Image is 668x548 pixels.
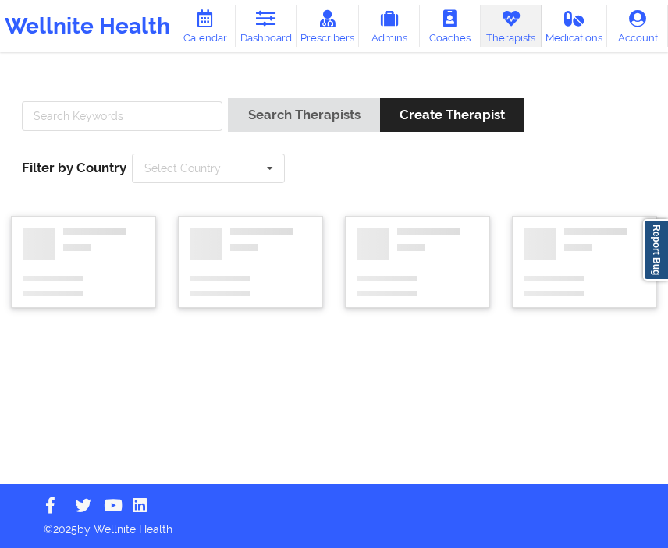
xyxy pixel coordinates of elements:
[22,101,222,131] input: Search Keywords
[22,160,126,175] span: Filter by Country
[144,163,221,174] div: Select Country
[420,5,481,47] a: Coaches
[228,98,379,132] button: Search Therapists
[542,5,607,47] a: Medications
[643,219,668,281] a: Report Bug
[607,5,668,47] a: Account
[33,511,635,537] p: © 2025 by Wellnite Health
[481,5,542,47] a: Therapists
[175,5,236,47] a: Calendar
[380,98,524,132] button: Create Therapist
[359,5,420,47] a: Admins
[236,5,297,47] a: Dashboard
[297,5,359,47] a: Prescribers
